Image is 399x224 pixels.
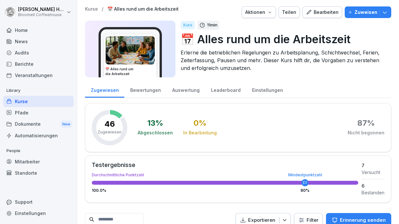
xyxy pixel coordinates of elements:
p: [PERSON_NAME] Häfeli [18,7,65,12]
a: Kurse [85,6,98,12]
a: Home [3,24,74,36]
a: Einstellungen [3,208,74,219]
a: Audits [3,47,74,58]
div: Durchschnittliche Punktzahl [92,173,358,177]
p: 📅 Alles rund um die Arbeitszeit [181,31,386,47]
p: 11 min [207,22,217,28]
p: Zugewiesen [98,129,121,135]
a: 📅 Alles rund um die Arbeitszeit [107,6,179,12]
p: Erlerne die betrieblichen Regelungen zu Arbeitsplanung, Schichtwechsel, Ferien, Zeiterfassung, Pa... [181,49,386,72]
a: Bewertungen [124,81,166,98]
a: Berichte [3,58,74,70]
div: 100.0 % [92,189,358,192]
p: People [3,146,74,156]
a: Zugewiesen [85,81,124,98]
div: Bestanden [362,189,384,196]
div: Nicht begonnen [348,130,384,136]
div: 13 % [147,119,163,127]
p: Zuweisen [354,9,377,16]
a: DokumenteNew [3,118,74,130]
div: Abgeschlossen [138,130,173,136]
div: Versucht [362,169,384,176]
div: Mindestpunktzahl [288,173,322,177]
p: Exportieren [248,217,275,224]
div: 6 [362,182,384,189]
div: Aktionen [245,9,272,16]
p: 46 [104,120,115,128]
div: Bearbeiten [306,9,339,16]
div: Teilen [282,9,296,16]
p: Bloomell Coffeehouse [18,13,65,17]
div: New [61,121,72,128]
button: Bearbeiten [302,6,342,18]
div: 80 % [300,189,310,192]
a: Leaderboard [205,81,246,98]
a: Mitarbeiter [3,156,74,167]
p: Erinnerung senden [340,217,386,224]
div: 87 % [357,119,375,127]
a: News [3,36,74,47]
button: Zuweisen [345,6,391,18]
div: In Bearbeitung [183,130,217,136]
div: Kurs [181,21,195,29]
button: Aktionen [242,6,276,18]
a: Automatisierungen [3,130,74,141]
a: Einstellungen [246,81,289,98]
h3: 📅 Alles rund um die Arbeitszeit [105,67,155,76]
div: 7 [362,162,384,169]
div: 0 % [194,119,206,127]
div: Dokumente [3,118,74,130]
img: cu3wmzzldktk4qspvjr6yacu.png [106,36,155,64]
div: Testergebnisse [92,162,358,168]
p: Library [3,85,74,96]
p: / [102,6,103,12]
div: Filter [298,217,319,223]
div: Support [3,196,74,208]
button: Teilen [278,6,300,18]
a: Pfade [3,107,74,118]
a: Standorte [3,167,74,179]
a: Auswertung [166,81,205,98]
a: Kurse [3,96,74,107]
a: Veranstaltungen [3,70,74,81]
